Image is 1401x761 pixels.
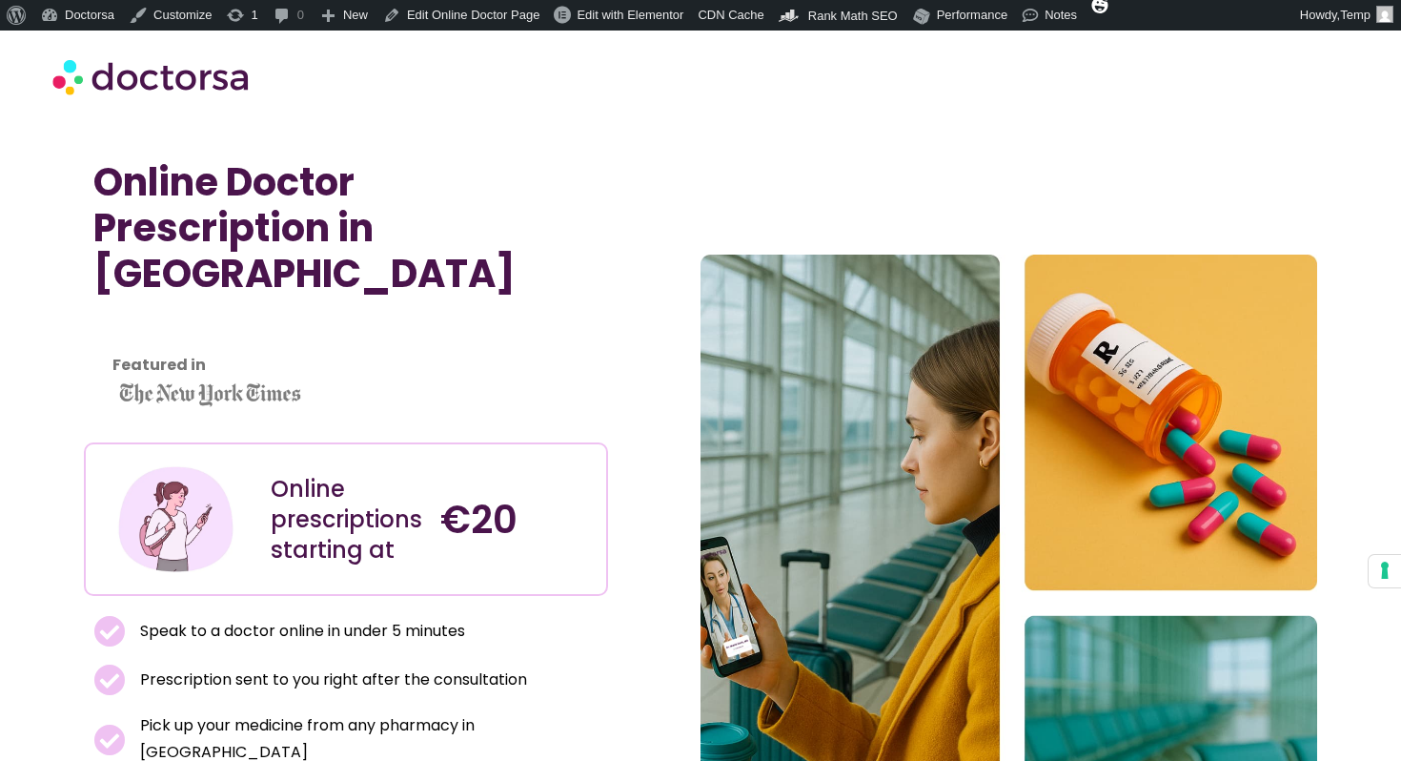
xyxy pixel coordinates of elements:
iframe: Customer reviews powered by Trustpilot [93,339,599,361]
h1: Online Doctor Prescription in [GEOGRAPHIC_DATA] [93,159,599,297]
span: Temp [1340,8,1371,22]
span: Prescription sent to you right after the consultation [135,667,527,693]
iframe: Customer reviews powered by Trustpilot [93,316,379,339]
div: Online prescriptions starting at [271,474,422,566]
span: Rank Math SEO [808,9,898,23]
strong: Featured in [112,354,206,376]
h4: €20 [440,497,592,543]
span: Speak to a doctor online in under 5 minutes [135,618,465,645]
img: Illustration depicting a young woman in a casual outfit, engaged with her smartphone. She has a p... [115,459,236,580]
button: Your consent preferences for tracking technologies [1369,555,1401,587]
span: Edit with Elementor [577,8,683,22]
